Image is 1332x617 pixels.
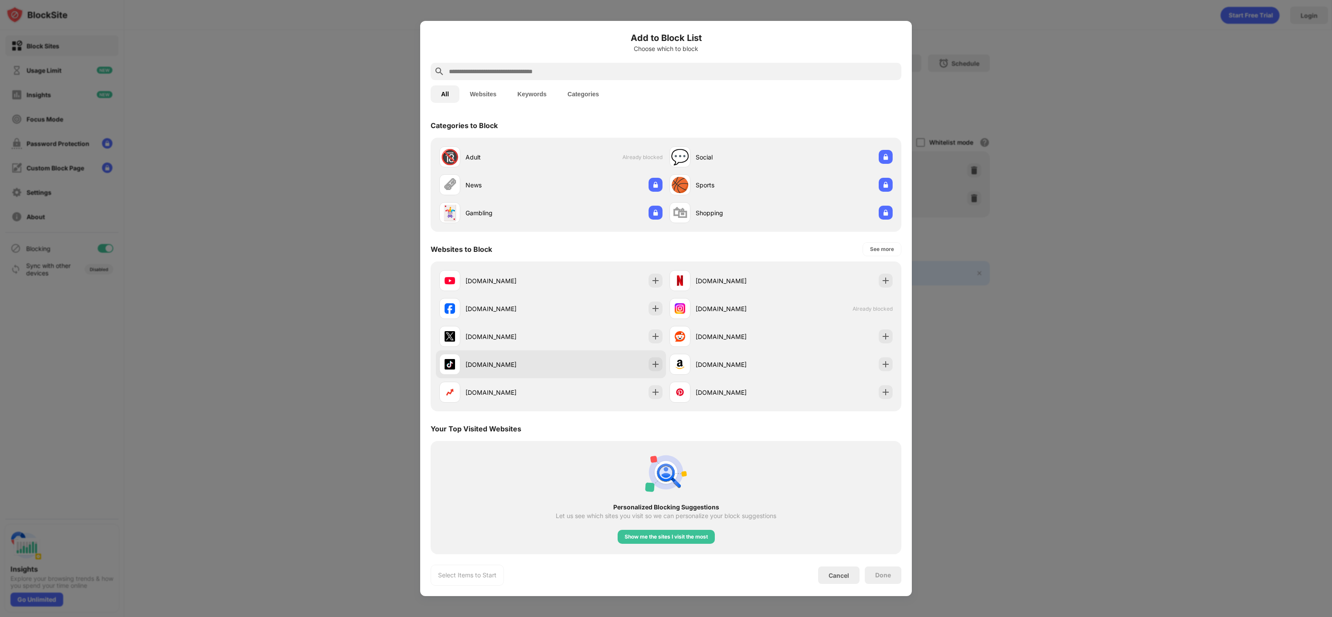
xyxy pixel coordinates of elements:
div: [DOMAIN_NAME] [696,360,781,369]
div: Social [696,153,781,162]
img: favicons [675,359,685,370]
div: [DOMAIN_NAME] [466,360,551,369]
div: Adult [466,153,551,162]
div: [DOMAIN_NAME] [696,276,781,285]
img: favicons [675,331,685,342]
div: Personalized Blocking Suggestions [446,504,886,511]
div: Select Items to Start [438,571,496,580]
img: search.svg [434,66,445,77]
img: favicons [445,303,455,314]
div: [DOMAIN_NAME] [466,388,551,397]
img: personal-suggestions.svg [645,451,687,493]
span: Already blocked [853,305,893,312]
div: 🏀 [671,176,689,194]
div: [DOMAIN_NAME] [696,332,781,341]
div: [DOMAIN_NAME] [466,304,551,313]
div: Let us see which sites you visit so we can personalize your block suggestions [556,512,776,519]
div: [DOMAIN_NAME] [466,276,551,285]
div: Shopping [696,208,781,217]
img: favicons [675,303,685,314]
div: Show me the sites I visit the most [625,532,708,541]
div: See more [870,245,894,254]
div: 🗞 [442,176,457,194]
img: favicons [445,359,455,370]
button: Websites [459,85,507,103]
img: favicons [445,387,455,397]
img: favicons [445,275,455,286]
div: [DOMAIN_NAME] [696,388,781,397]
button: All [431,85,459,103]
div: Sports [696,180,781,190]
img: favicons [675,387,685,397]
button: Keywords [507,85,557,103]
div: [DOMAIN_NAME] [696,304,781,313]
div: Choose which to block [431,45,901,52]
div: Categories to Block [431,121,498,130]
div: [DOMAIN_NAME] [466,332,551,341]
img: favicons [675,275,685,286]
div: Done [875,572,891,579]
div: Gambling [466,208,551,217]
img: favicons [445,331,455,342]
div: 💬 [671,148,689,166]
div: Cancel [829,572,849,579]
div: 🃏 [441,204,459,222]
div: 🔞 [441,148,459,166]
div: 🛍 [673,204,687,222]
h6: Add to Block List [431,31,901,44]
span: Already blocked [622,154,663,160]
div: Your Top Visited Websites [431,424,521,433]
div: News [466,180,551,190]
button: Categories [557,85,609,103]
div: Websites to Block [431,245,492,254]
